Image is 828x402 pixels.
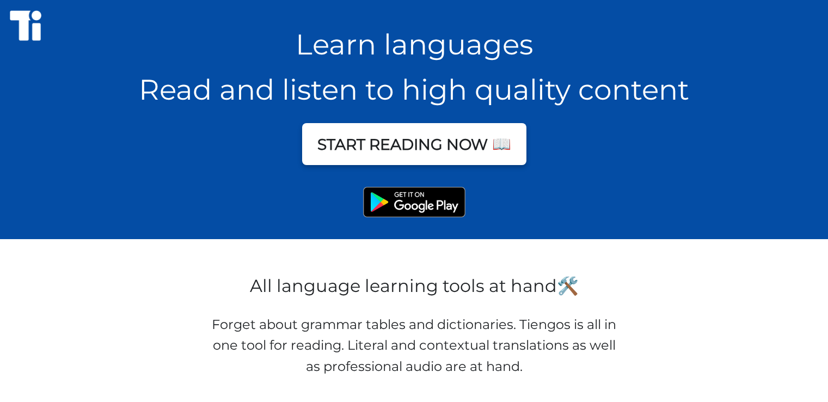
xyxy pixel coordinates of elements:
span: tools [557,275,579,296]
span: book [492,132,511,156]
p: Forget about grammar tables and dictionaries. Tiengos is all in one tool for reading. Literal and... [207,314,621,377]
button: START READING NOWbook [302,123,526,165]
img: google play button [363,187,465,217]
img: logo [10,10,41,41]
h2: All language learning tools at hand [207,272,621,300]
